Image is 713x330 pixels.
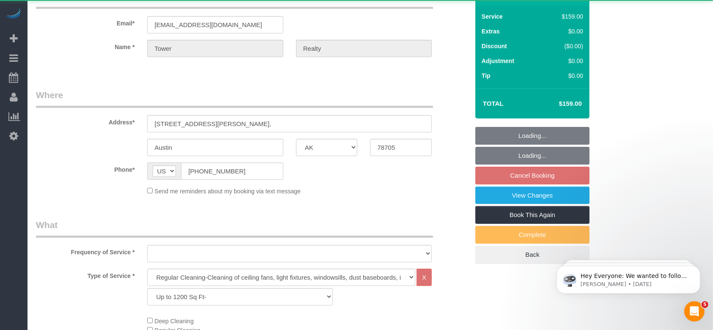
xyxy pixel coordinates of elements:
strong: Total [483,100,504,107]
span: Deep Cleaning [154,318,194,324]
input: Email* [147,16,283,33]
label: Discount [482,42,507,50]
div: $159.00 [544,12,583,21]
a: View Changes [475,187,590,204]
iframe: Intercom notifications message [544,248,713,307]
span: Send me reminders about my booking via text message [154,188,301,195]
label: Extras [482,27,500,36]
input: Zip Code* [370,139,432,156]
div: ($0.00) [544,42,583,50]
label: Address* [30,115,141,126]
img: Automaid Logo [5,8,22,20]
input: Last Name* [296,40,432,57]
legend: What [36,219,433,238]
p: Message from Ellie, sent 5d ago [37,33,146,40]
input: Phone* [181,162,283,180]
div: $0.00 [544,57,583,65]
a: Book This Again [475,206,590,224]
input: First Name* [147,40,283,57]
span: Hey Everyone: We wanted to follow up and let you know we have been closely monitoring the account... [37,25,145,115]
input: City* [147,139,283,156]
label: Adjustment [482,57,514,65]
legend: Where [36,89,433,108]
label: Service [482,12,503,21]
span: 5 [702,301,708,308]
div: $0.00 [544,27,583,36]
label: Email* [30,16,141,27]
h4: $159.00 [534,100,582,107]
a: Back [475,246,590,264]
iframe: Intercom live chat [684,301,705,322]
label: Tip [482,71,491,80]
label: Type of Service * [30,269,141,280]
div: $0.00 [544,71,583,80]
label: Name * [30,40,141,51]
label: Phone* [30,162,141,174]
label: Frequency of Service * [30,245,141,256]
